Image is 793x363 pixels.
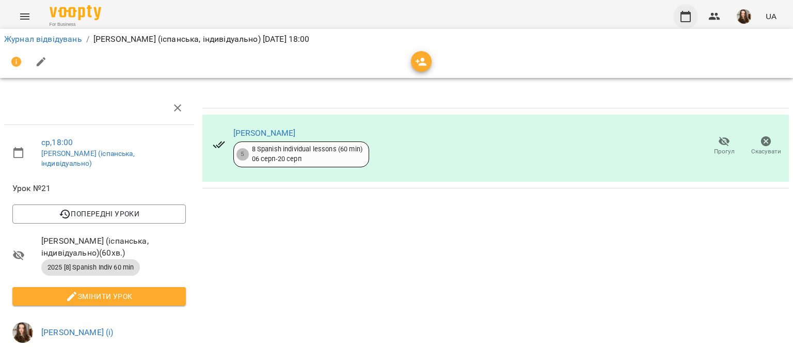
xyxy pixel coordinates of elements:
button: Прогул [703,132,745,161]
button: UA [762,7,781,26]
button: Попередні уроки [12,204,186,223]
span: Змінити урок [21,290,178,303]
span: Прогул [714,147,735,156]
span: Скасувати [751,147,781,156]
button: Menu [12,4,37,29]
div: 8 Spanish individual lessons (60 min) 06 серп - 20 серп [252,145,362,164]
img: f828951e34a2a7ae30fa923eeeaf7e77.jpg [12,322,33,343]
img: f828951e34a2a7ae30fa923eeeaf7e77.jpg [737,9,751,24]
span: UA [766,11,776,22]
button: Змінити урок [12,287,186,306]
span: For Business [50,21,101,28]
nav: breadcrumb [4,33,789,45]
a: Журнал відвідувань [4,34,82,44]
div: 5 [236,148,249,161]
a: [PERSON_NAME] (іспанська, індивідуально) [41,149,135,168]
button: Скасувати [745,132,787,161]
span: Попередні уроки [21,208,178,220]
span: Урок №21 [12,182,186,195]
a: [PERSON_NAME] [233,128,296,138]
a: ср , 18:00 [41,137,73,147]
p: [PERSON_NAME] (іспанська, індивідуально) [DATE] 18:00 [93,33,310,45]
a: [PERSON_NAME] (і) [41,327,114,337]
img: Voopty Logo [50,5,101,20]
span: 2025 [8] Spanish Indiv 60 min [41,263,140,272]
li: / [86,33,89,45]
span: [PERSON_NAME] (іспанська, індивідуально) ( 60 хв. ) [41,235,186,259]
